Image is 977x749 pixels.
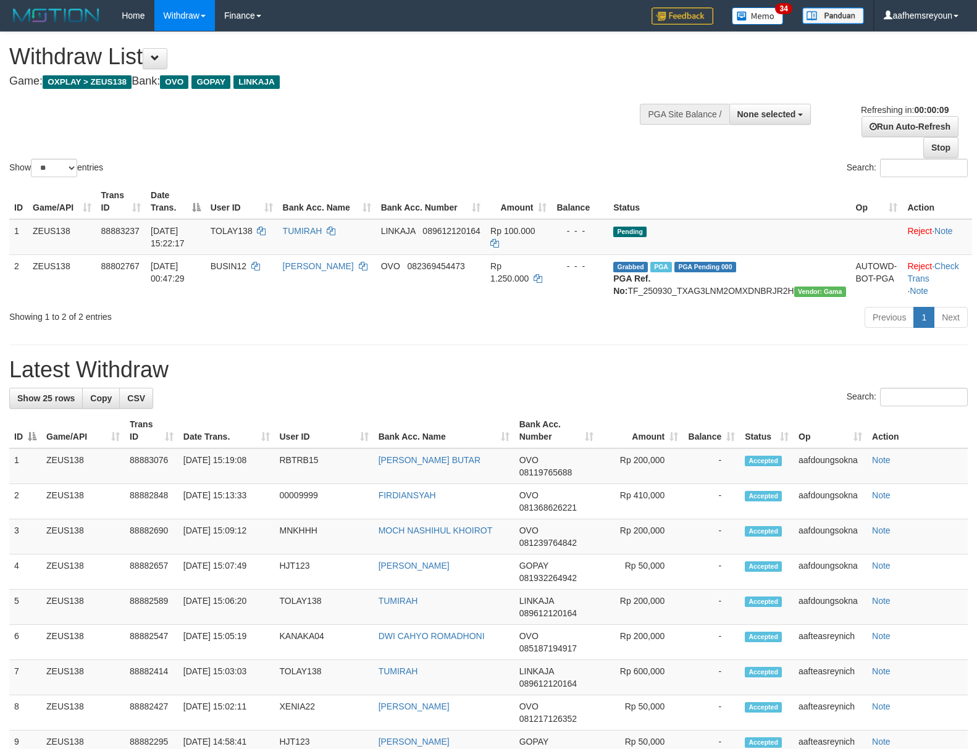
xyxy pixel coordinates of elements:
[745,491,782,501] span: Accepted
[275,448,374,484] td: RBTRB15
[407,261,464,271] span: Copy 082369454473 to clipboard
[41,413,125,448] th: Game/API: activate to sort column ascending
[794,448,867,484] td: aafdoungsokna
[519,561,548,571] span: GOPAY
[125,554,178,590] td: 88882657
[28,254,96,302] td: ZEUS138
[640,104,729,125] div: PGA Site Balance /
[379,455,480,465] a: [PERSON_NAME] BUTAR
[519,643,577,653] span: Copy 085187194917 to clipboard
[934,226,953,236] a: Note
[211,261,246,271] span: BUSIN12
[9,388,83,409] a: Show 25 rows
[379,737,450,747] a: [PERSON_NAME]
[598,448,683,484] td: Rp 200,000
[683,413,740,448] th: Balance: activate to sort column ascending
[794,287,846,297] span: Vendor URL: https://trx31.1velocity.biz
[847,159,968,177] label: Search:
[275,660,374,695] td: TOLAY138
[211,226,253,236] span: TOLAY138
[379,490,436,500] a: FIRDIANSYAH
[902,219,972,255] td: ·
[125,484,178,519] td: 88882848
[9,306,398,323] div: Showing 1 to 2 of 2 entries
[907,261,958,283] a: Check Trans
[9,519,41,554] td: 3
[598,660,683,695] td: Rp 600,000
[206,184,278,219] th: User ID: activate to sort column ascending
[233,75,280,89] span: LINKAJA
[160,75,188,89] span: OVO
[872,631,891,641] a: Note
[652,7,713,25] img: Feedback.jpg
[178,660,275,695] td: [DATE] 15:03:03
[775,3,792,14] span: 34
[178,519,275,554] td: [DATE] 15:09:12
[880,159,968,177] input: Search:
[867,413,968,448] th: Action
[178,554,275,590] td: [DATE] 15:07:49
[923,137,958,158] a: Stop
[278,184,376,219] th: Bank Acc. Name: activate to sort column ascending
[598,413,683,448] th: Amount: activate to sort column ascending
[379,596,418,606] a: TUMIRAH
[794,590,867,625] td: aafdoungsokna
[9,448,41,484] td: 1
[683,625,740,660] td: -
[745,667,782,677] span: Accepted
[880,388,968,406] input: Search:
[872,561,891,571] a: Note
[519,737,548,747] span: GOPAY
[519,490,539,500] span: OVO
[872,455,891,465] a: Note
[740,413,794,448] th: Status: activate to sort column ascending
[519,679,577,688] span: Copy 089612120164 to clipboard
[283,261,354,271] a: [PERSON_NAME]
[381,226,416,236] span: LINKAJA
[178,484,275,519] td: [DATE] 15:13:33
[178,625,275,660] td: [DATE] 15:05:19
[745,596,782,607] span: Accepted
[519,525,539,535] span: OVO
[865,307,914,328] a: Previous
[732,7,784,25] img: Button%20Memo.svg
[683,448,740,484] td: -
[872,737,891,747] a: Note
[737,109,796,119] span: None selected
[745,456,782,466] span: Accepted
[490,226,535,236] span: Rp 100.000
[9,254,28,302] td: 2
[847,388,968,406] label: Search:
[551,184,608,219] th: Balance
[674,262,736,272] span: PGA Pending
[9,44,639,69] h1: Withdraw List
[650,262,672,272] span: Marked by aafsreyleap
[9,625,41,660] td: 6
[374,413,514,448] th: Bank Acc. Name: activate to sort column ascending
[613,274,650,296] b: PGA Ref. No:
[146,184,206,219] th: Date Trans.: activate to sort column descending
[519,714,577,724] span: Copy 081217126352 to clipboard
[151,261,185,283] span: [DATE] 00:47:29
[872,490,891,500] a: Note
[872,701,891,711] a: Note
[598,519,683,554] td: Rp 200,000
[41,484,125,519] td: ZEUS138
[41,695,125,730] td: ZEUS138
[745,632,782,642] span: Accepted
[41,660,125,695] td: ZEUS138
[598,554,683,590] td: Rp 50,000
[9,75,639,88] h4: Game: Bank:
[379,525,493,535] a: MOCH NASHIHUL KHOIROT
[914,105,949,115] strong: 00:00:09
[381,261,400,271] span: OVO
[191,75,230,89] span: GOPAY
[9,159,103,177] label: Show entries
[422,226,480,236] span: Copy 089612120164 to clipboard
[41,590,125,625] td: ZEUS138
[598,484,683,519] td: Rp 410,000
[519,467,572,477] span: Copy 08119765688 to clipboard
[82,388,120,409] a: Copy
[125,625,178,660] td: 88882547
[41,519,125,554] td: ZEUS138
